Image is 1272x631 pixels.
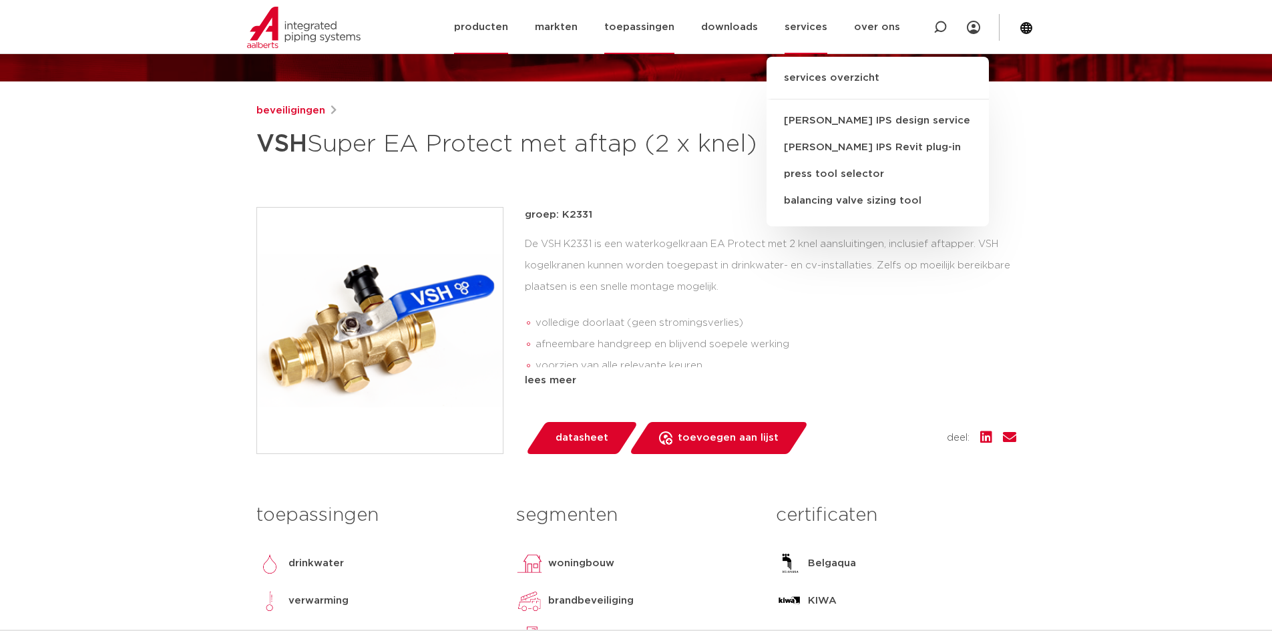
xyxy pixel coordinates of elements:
span: deel: [947,430,970,446]
li: afneembare handgreep en blijvend soepele werking [536,334,1016,355]
img: Product Image for VSH Super EA Protect met aftap (2 x knel) [257,208,503,453]
li: volledige doorlaat (geen stromingsverlies) [536,312,1016,334]
a: [PERSON_NAME] IPS design service [767,108,989,134]
h3: segmenten [516,502,756,529]
strong: VSH [256,132,307,156]
img: verwarming [256,588,283,614]
a: datasheet [525,422,638,454]
a: [PERSON_NAME] IPS Revit plug-in [767,134,989,161]
p: woningbouw [548,556,614,572]
a: beveiligingen [256,103,325,119]
p: verwarming [288,593,349,609]
p: drinkwater [288,556,344,572]
a: balancing valve sizing tool [767,188,989,214]
p: KIWA [808,593,837,609]
img: KIWA [776,588,803,614]
div: De VSH K2331 is een waterkogelkraan EA Protect met 2 knel aansluitingen, inclusief aftapper. VSH ... [525,234,1016,367]
h1: Super EA Protect met aftap (2 x knel) [256,124,758,164]
span: datasheet [556,427,608,449]
div: lees meer [525,373,1016,389]
a: services overzicht [767,70,989,99]
h3: certificaten [776,502,1016,529]
span: toevoegen aan lijst [678,427,779,449]
img: woningbouw [516,550,543,577]
img: Belgaqua [776,550,803,577]
a: press tool selector [767,161,989,188]
p: brandbeveiliging [548,593,634,609]
img: brandbeveiliging [516,588,543,614]
li: voorzien van alle relevante keuren [536,355,1016,377]
p: groep: K2331 [525,207,1016,223]
p: Belgaqua [808,556,856,572]
img: drinkwater [256,550,283,577]
h3: toepassingen [256,502,496,529]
